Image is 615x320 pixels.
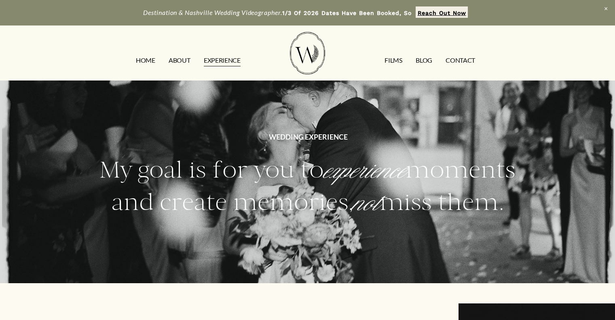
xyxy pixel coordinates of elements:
[353,189,380,218] em: not
[416,6,468,18] a: Reach Out Now
[204,54,241,67] a: EXPERIENCE
[87,155,528,219] h2: My goal is for you to moments and create memories, miss them.
[416,54,432,67] a: Blog
[324,157,406,186] em: experience
[136,54,155,67] a: HOME
[169,54,190,67] a: ABOUT
[290,32,325,74] img: Wild Fern Weddings
[269,133,348,141] strong: WEDDING EXPERIENCE
[418,10,466,16] strong: Reach Out Now
[446,54,475,67] a: CONTACT
[385,54,402,67] a: FILMS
